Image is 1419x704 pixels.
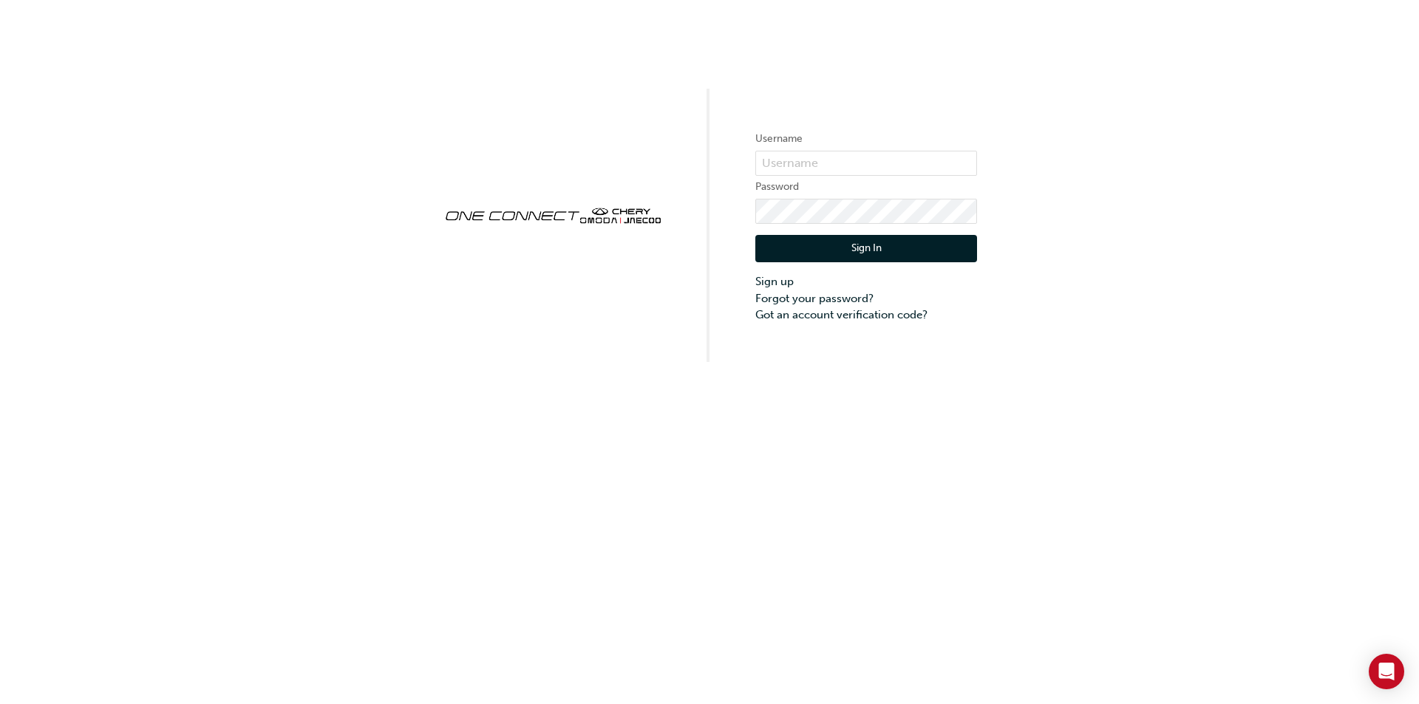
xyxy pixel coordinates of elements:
[755,151,977,176] input: Username
[755,130,977,148] label: Username
[755,273,977,290] a: Sign up
[1369,654,1404,689] div: Open Intercom Messenger
[755,178,977,196] label: Password
[755,290,977,307] a: Forgot your password?
[755,307,977,324] a: Got an account verification code?
[755,235,977,263] button: Sign In
[442,195,664,233] img: oneconnect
